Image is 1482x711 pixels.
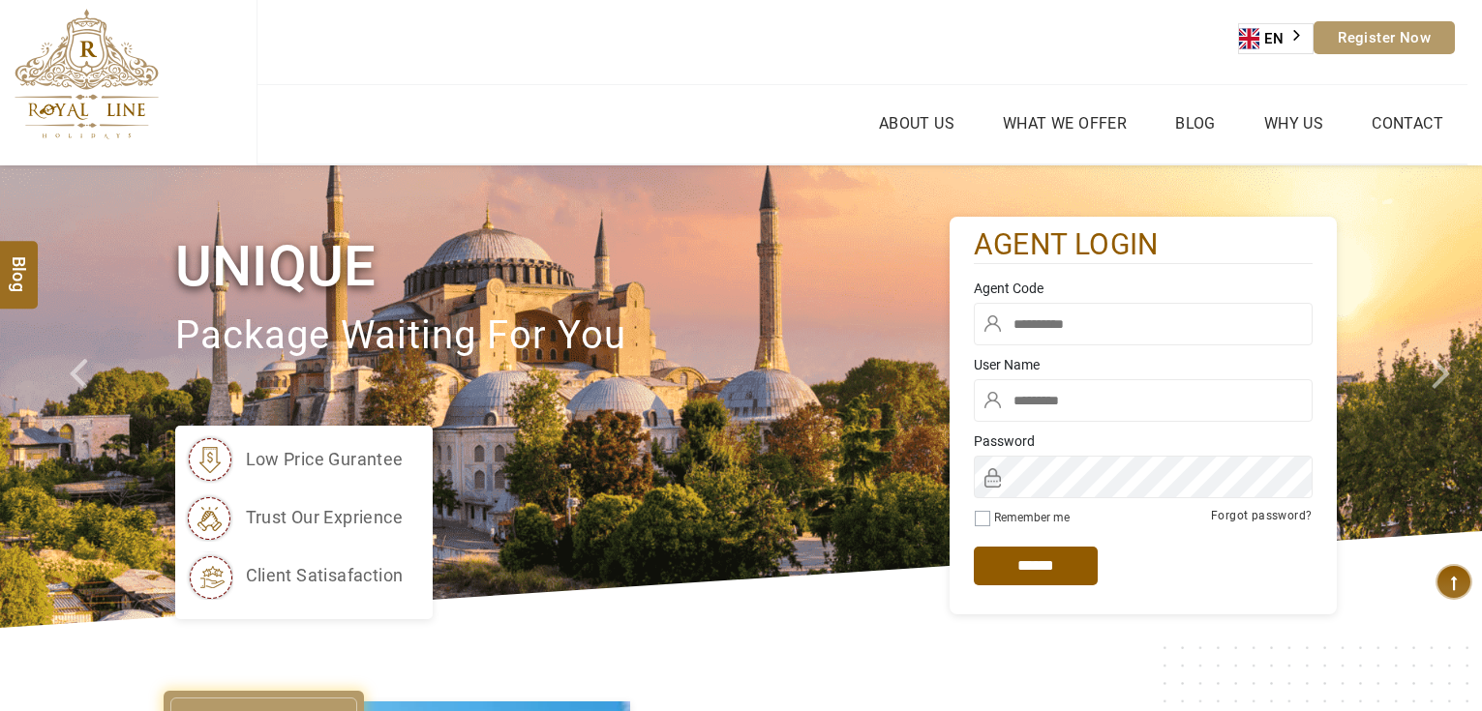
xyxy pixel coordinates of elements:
[1239,24,1313,53] a: EN
[974,279,1313,298] label: Agent Code
[974,355,1313,374] label: User Name
[1259,109,1328,137] a: Why Us
[1170,109,1221,137] a: Blog
[998,109,1132,137] a: What we Offer
[7,255,32,272] span: Blog
[175,230,950,303] h1: Unique
[994,511,1070,524] label: Remember me
[185,551,404,600] li: client satisafaction
[1211,509,1312,522] a: Forgot password?
[175,304,950,369] p: package waiting for you
[974,226,1313,264] h2: agent login
[1238,23,1314,54] div: Language
[1238,23,1314,54] aside: Language selected: English
[1314,21,1455,54] a: Register Now
[45,165,119,628] a: Check next prev
[974,431,1313,451] label: Password
[1367,109,1448,137] a: Contact
[15,9,159,139] img: The Royal Line Holidays
[874,109,959,137] a: About Us
[185,493,404,542] li: trust our exprience
[185,435,404,484] li: low price gurantee
[1407,165,1482,628] a: Check next image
